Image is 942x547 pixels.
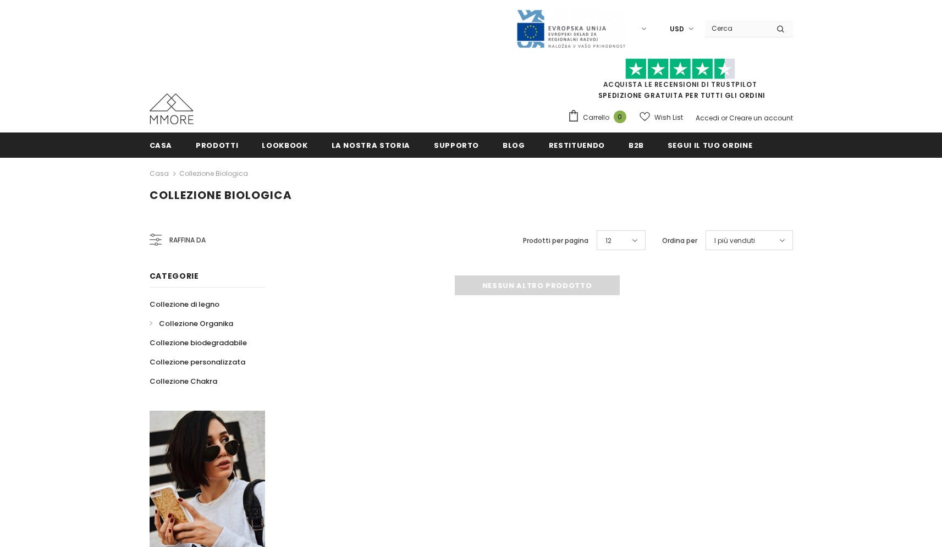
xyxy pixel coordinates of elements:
a: Restituendo [549,132,605,157]
a: supporto [434,132,479,157]
a: Javni Razpis [516,24,626,33]
span: Collezione di legno [150,299,219,310]
a: Prodotti [196,132,238,157]
a: Collezione Chakra [150,372,217,391]
span: USD [670,24,684,35]
a: Casa [150,167,169,180]
a: Carrello 0 [568,109,632,126]
span: Lookbook [262,140,307,151]
input: Search Site [705,20,768,36]
span: Categorie [150,270,199,281]
span: 0 [614,110,626,123]
a: Collezione Organika [150,314,233,333]
a: Accedi [696,113,719,123]
a: Wish List [640,108,683,127]
a: Collezione biodegradabile [150,333,247,352]
img: Casi MMORE [150,93,194,124]
span: Prodotti [196,140,238,151]
span: B2B [629,140,644,151]
a: Acquista le recensioni di TrustPilot [603,80,757,89]
a: Collezione biologica [179,169,248,178]
span: Segui il tuo ordine [668,140,752,151]
label: Ordina per [662,235,697,246]
img: Javni Razpis [516,9,626,49]
a: La nostra storia [332,132,410,157]
a: Collezione personalizzata [150,352,245,372]
a: Blog [503,132,525,157]
span: Blog [503,140,525,151]
label: Prodotti per pagina [523,235,588,246]
a: Lookbook [262,132,307,157]
span: Collezione personalizzata [150,357,245,367]
span: SPEDIZIONE GRATUITA PER TUTTI GLI ORDINI [568,63,793,100]
span: Collezione Chakra [150,376,217,386]
a: B2B [629,132,644,157]
span: or [721,113,728,123]
span: Collezione biologica [150,187,292,203]
span: 12 [605,235,612,246]
a: Segui il tuo ordine [668,132,752,157]
a: Creare un account [729,113,793,123]
span: Collezione biodegradabile [150,338,247,348]
span: Wish List [654,112,683,123]
span: Carrello [583,112,609,123]
span: I più venduti [714,235,755,246]
a: Casa [150,132,173,157]
span: La nostra storia [332,140,410,151]
img: Fidati di Pilot Stars [625,58,735,80]
a: Collezione di legno [150,295,219,314]
span: Restituendo [549,140,605,151]
span: Collezione Organika [159,318,233,329]
span: supporto [434,140,479,151]
span: Raffina da [169,234,206,246]
span: Casa [150,140,173,151]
